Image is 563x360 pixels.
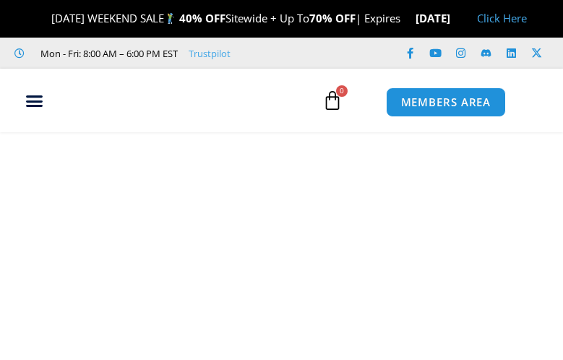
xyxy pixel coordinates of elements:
span: 0 [336,85,348,97]
img: 🏌️‍♂️ [165,13,176,24]
div: Menu Toggle [7,87,62,115]
strong: 70% OFF [309,11,356,25]
img: LogoAI | Affordable Indicators – NinjaTrader [77,74,232,127]
img: 🏭 [451,13,462,24]
a: MEMBERS AREA [386,87,507,117]
a: Click Here [477,11,527,25]
img: ⌛ [401,13,412,24]
span: Mon - Fri: 8:00 AM – 6:00 PM EST [37,45,178,62]
span: MEMBERS AREA [401,97,491,108]
a: Trustpilot [189,45,231,62]
strong: [DATE] [416,11,463,25]
img: 🎉 [40,13,51,24]
strong: 40% OFF [179,11,225,25]
a: 0 [301,80,364,121]
span: [DATE] WEEKEND SALE Sitewide + Up To | Expires [36,11,416,25]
